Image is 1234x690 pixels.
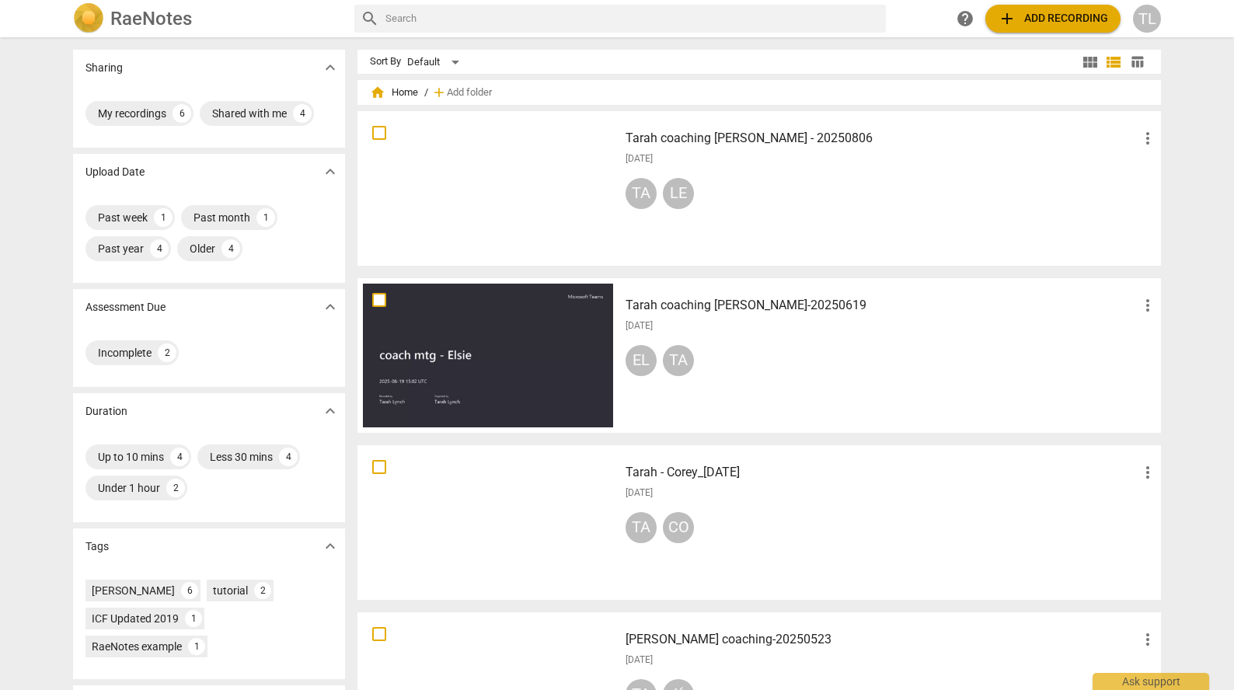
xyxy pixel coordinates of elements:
[85,538,109,555] p: Tags
[626,296,1138,315] h3: Tarah coaching Elsie-20250619
[370,56,401,68] div: Sort By
[98,345,152,361] div: Incomplete
[293,104,312,123] div: 4
[370,85,385,100] span: home
[92,583,175,598] div: [PERSON_NAME]
[181,582,198,599] div: 6
[98,480,160,496] div: Under 1 hour
[1079,51,1102,74] button: Tile view
[319,535,342,558] button: Show more
[626,512,657,543] div: TA
[663,512,694,543] div: CO
[185,610,202,627] div: 1
[363,451,1156,594] a: Tarah - Corey_[DATE][DATE]TACO
[951,5,979,33] a: Help
[321,58,340,77] span: expand_more
[626,486,653,500] span: [DATE]
[663,345,694,376] div: TA
[431,85,447,100] span: add
[363,117,1156,260] a: Tarah coaching [PERSON_NAME] - 20250806[DATE]TALE
[154,208,173,227] div: 1
[213,583,248,598] div: tutorial
[626,463,1138,482] h3: Tarah - Corey_2025-06-13
[85,60,123,76] p: Sharing
[626,319,653,333] span: [DATE]
[279,448,298,466] div: 4
[385,6,880,31] input: Search
[363,284,1156,427] a: Tarah coaching [PERSON_NAME]-20250619[DATE]ELTA
[1138,463,1157,482] span: more_vert
[173,104,191,123] div: 6
[92,611,179,626] div: ICF Updated 2019
[98,449,164,465] div: Up to 10 mins
[193,210,250,225] div: Past month
[361,9,379,28] span: search
[319,399,342,423] button: Show more
[1138,129,1157,148] span: more_vert
[170,448,189,466] div: 4
[424,87,428,99] span: /
[1102,51,1125,74] button: List view
[1104,53,1123,71] span: view_list
[321,298,340,316] span: expand_more
[85,403,127,420] p: Duration
[626,653,653,667] span: [DATE]
[626,152,653,166] span: [DATE]
[1133,5,1161,33] button: TL
[407,50,465,75] div: Default
[158,343,176,362] div: 2
[663,178,694,209] div: LE
[319,56,342,79] button: Show more
[166,479,185,497] div: 2
[210,449,273,465] div: Less 30 mins
[254,582,271,599] div: 2
[321,402,340,420] span: expand_more
[85,299,166,315] p: Assessment Due
[626,345,657,376] div: EL
[98,241,144,256] div: Past year
[447,87,492,99] span: Add folder
[370,85,418,100] span: Home
[256,208,275,227] div: 1
[150,239,169,258] div: 4
[319,160,342,183] button: Show more
[626,178,657,209] div: TA
[626,129,1138,148] h3: Tarah coaching Leasa - 20250806
[985,5,1121,33] button: Upload
[626,630,1138,649] h3: Ivana - Tarah coaching-20250523
[321,162,340,181] span: expand_more
[1130,54,1145,69] span: table_chart
[1093,673,1209,690] div: Ask support
[212,106,287,121] div: Shared with me
[73,3,104,34] img: Logo
[1081,53,1100,71] span: view_module
[1138,630,1157,649] span: more_vert
[98,210,148,225] div: Past week
[73,3,342,34] a: LogoRaeNotes
[110,8,192,30] h2: RaeNotes
[1125,51,1149,74] button: Table view
[321,537,340,556] span: expand_more
[998,9,1016,28] span: add
[956,9,974,28] span: help
[1138,296,1157,315] span: more_vert
[190,241,215,256] div: Older
[98,106,166,121] div: My recordings
[998,9,1108,28] span: Add recording
[221,239,240,258] div: 4
[92,639,182,654] div: RaeNotes example
[85,164,145,180] p: Upload Date
[319,295,342,319] button: Show more
[188,638,205,655] div: 1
